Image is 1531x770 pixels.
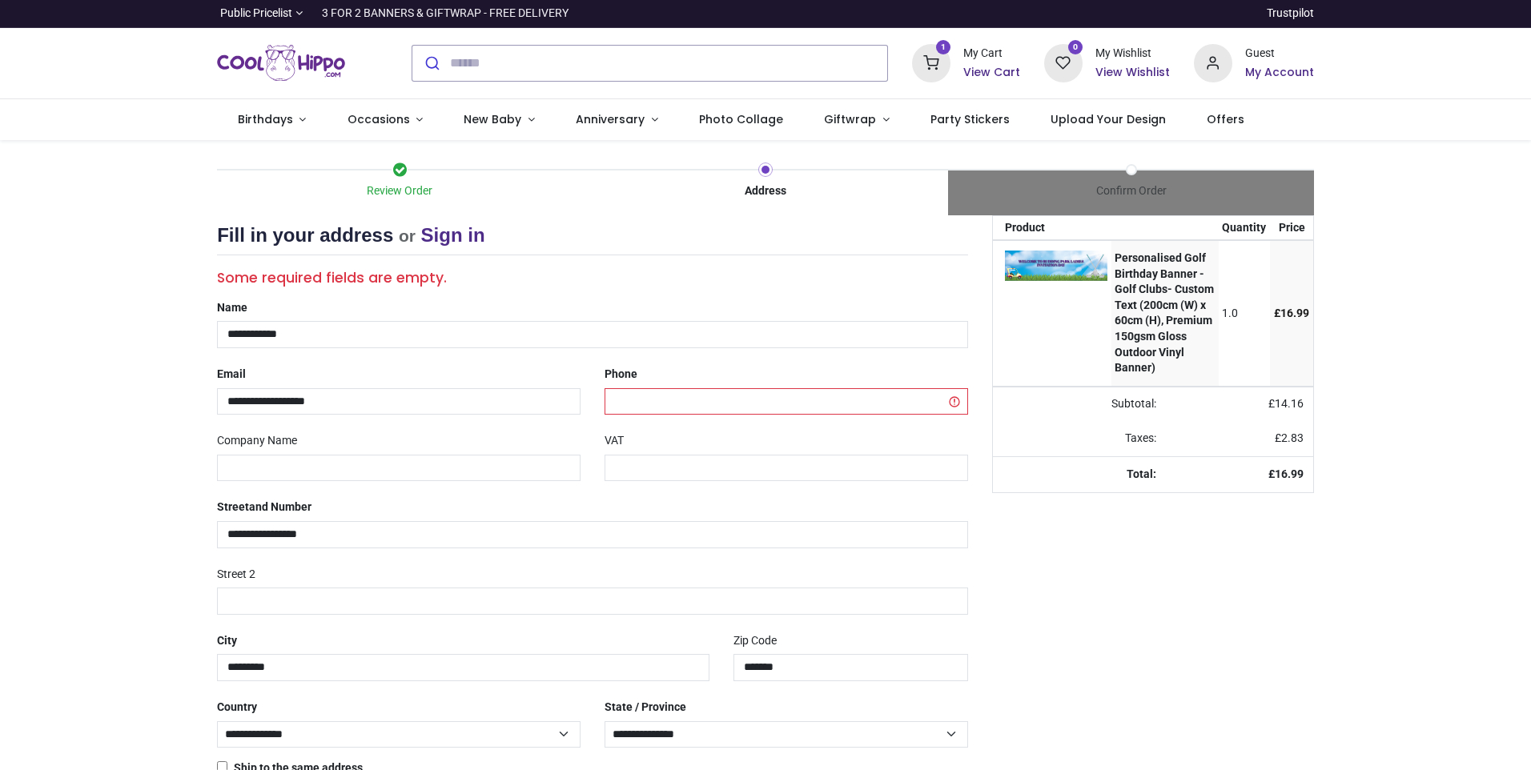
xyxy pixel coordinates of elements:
label: Email [217,361,246,388]
span: Giftwrap [824,111,876,127]
span: £ [1275,431,1304,444]
div: 1.0 [1222,306,1266,322]
strong: Total: [1127,467,1156,480]
div: Address [583,183,949,199]
th: Product [993,216,1111,240]
a: Logo of Cool Hippo [217,41,345,86]
span: Party Stickers [930,111,1010,127]
div: Review Order [217,183,583,199]
span: Occasions [348,111,410,127]
label: Zip Code [733,628,777,655]
div: Guest [1245,46,1314,62]
a: Birthdays [217,99,327,141]
strong: £ [1268,467,1304,480]
label: State / Province [605,694,686,721]
a: Sign in [421,224,485,246]
label: Street 2 [217,561,255,588]
span: New Baby [464,111,521,127]
a: Occasions [327,99,444,141]
span: £ [1274,307,1309,319]
span: Anniversary [576,111,645,127]
span: 2.83 [1281,431,1304,444]
a: New Baby [444,99,556,141]
a: Anniversary [555,99,678,141]
th: Price [1270,216,1313,240]
a: 0 [1044,55,1083,68]
a: My Account [1245,65,1314,81]
div: My Cart [963,46,1020,62]
button: Submit [412,46,450,81]
h5: Some required fields are empty. [217,268,968,288]
label: Country [217,694,257,721]
span: and Number [249,500,311,513]
div: My Wishlist [1095,46,1170,62]
a: Giftwrap [803,99,910,141]
strong: Personalised Golf Birthday Banner - Golf Clubs- Custom Text (200cm (W) x 60cm (H), Premium 150gsm... [1115,251,1214,374]
label: VAT [605,427,624,455]
small: or [399,227,416,245]
span: 16.99 [1280,307,1309,319]
span: Photo Collage [699,111,783,127]
img: Cool Hippo [217,41,345,86]
span: Public Pricelist [220,6,292,22]
span: Birthdays [238,111,293,127]
label: City [217,628,237,655]
span: 14.16 [1275,397,1304,410]
sup: 0 [1068,40,1083,55]
td: Subtotal: [993,387,1166,422]
a: View Cart [963,65,1020,81]
label: Phone [605,361,637,388]
th: Quantity [1219,216,1271,240]
span: Upload Your Design [1051,111,1166,127]
span: £ [1268,397,1304,410]
sup: 1 [936,40,951,55]
label: Street [217,494,311,521]
div: Confirm Order [948,183,1314,199]
a: View Wishlist [1095,65,1170,81]
span: Offers [1207,111,1244,127]
div: 3 FOR 2 BANNERS & GIFTWRAP - FREE DELIVERY [322,6,569,22]
a: Public Pricelist [217,6,303,22]
label: Company Name [217,427,297,455]
span: Fill in your address [217,224,393,246]
img: wAAAAZJREFUAwCgz7tzr8f04wAAAABJRU5ErkJggg== [1005,251,1107,281]
span: 16.99 [1275,467,1304,480]
a: Trustpilot [1267,6,1314,22]
label: Name [217,295,247,322]
td: Taxes: [993,421,1166,456]
a: 1 [912,55,950,68]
